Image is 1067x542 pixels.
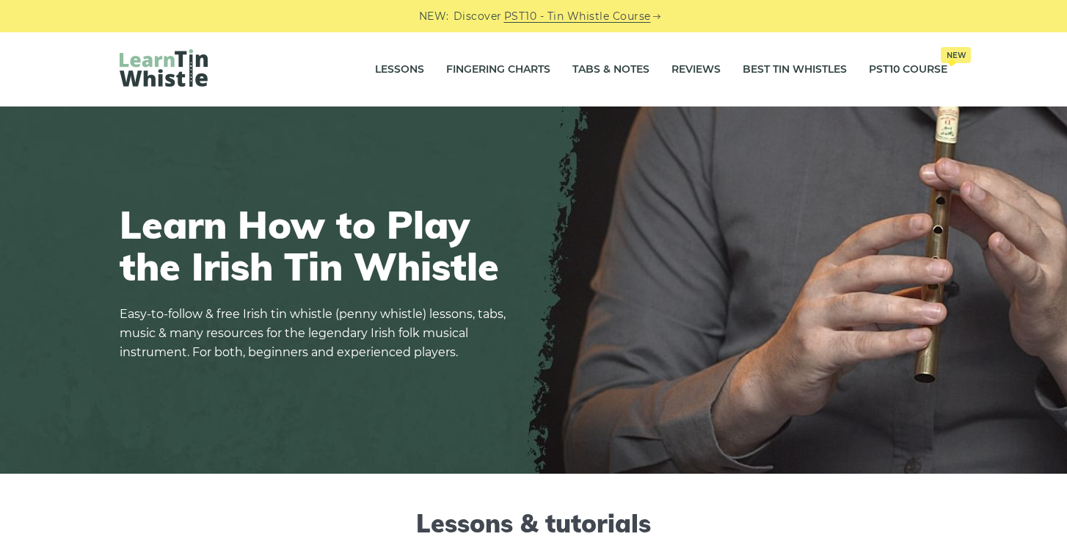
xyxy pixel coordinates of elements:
[120,305,516,362] p: Easy-to-follow & free Irish tin whistle (penny whistle) lessons, tabs, music & many resources for...
[671,51,721,88] a: Reviews
[120,49,208,87] img: LearnTinWhistle.com
[572,51,649,88] a: Tabs & Notes
[743,51,847,88] a: Best Tin Whistles
[375,51,424,88] a: Lessons
[120,203,516,287] h1: Learn How to Play the Irish Tin Whistle
[941,47,971,63] span: New
[869,51,947,88] a: PST10 CourseNew
[446,51,550,88] a: Fingering Charts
